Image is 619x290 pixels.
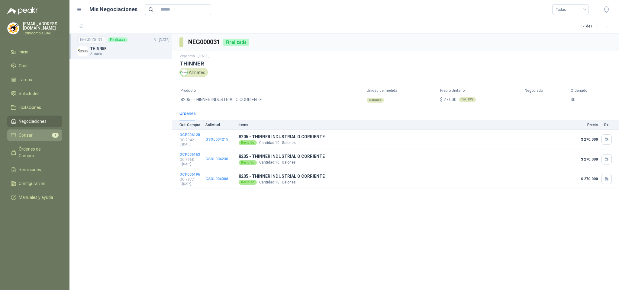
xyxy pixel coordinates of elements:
td: 30 [569,95,612,104]
span: Configuración [19,180,45,187]
a: GSOL004215 [205,137,228,142]
p: $ 270.000 [562,157,598,161]
div: Almatec [179,68,208,77]
a: Remisiones [7,164,62,175]
span: Negociaciones [19,118,47,125]
span: 1 [52,133,59,138]
div: NEG000031 [77,36,105,43]
a: Chat [7,60,62,72]
p: $ 270.000 [562,177,598,181]
p: 8205 - THINNER INDUSTRIAL O CORRIENTE [239,153,325,160]
div: Órdenes [179,110,196,117]
p: $ 270.000 [562,137,598,142]
th: Unidad de medida [366,87,439,95]
th: Producto [179,87,366,95]
a: Manuales y ayuda [7,192,62,203]
span: Cotizar [19,132,33,139]
span: 10 [275,141,279,145]
span: 10 [275,160,279,164]
span: Inicio [19,49,28,55]
p: Tornicomple SAS [23,31,62,35]
img: Company Logo [8,23,19,34]
p: Vigencia - [DATE] [179,53,612,59]
span: Todas [556,5,585,14]
h3: NEG000031 [188,37,221,47]
img: Company Logo [77,46,88,56]
span: Manuales y ayuda [19,194,53,201]
a: Órdenes de Compra [7,143,62,161]
a: Solicitudes [7,88,62,99]
th: Ord. Compra [172,120,205,130]
h1: Mis Negociaciones [89,5,137,14]
span: Tareas [19,76,32,83]
p: 8205 - THINNER INDUSTRIAL O CORRIENTE [239,173,325,180]
p: C: [DATE] [179,162,200,167]
p: Cantidad: [259,180,279,185]
span: Solicitudes [19,90,40,97]
th: Negociado [524,87,569,95]
p: Galones [282,160,296,165]
img: Company Logo [181,69,187,76]
th: Solicitud [205,120,239,130]
span: V. - [DATE] [154,38,169,42]
span: Remisiones [19,166,41,173]
div: Recibido [239,180,257,185]
span: 10 [275,180,279,184]
p: [EMAIL_ADDRESS][DOMAIN_NAME] [23,22,62,30]
div: Finalizada [223,39,249,46]
img: Logo peakr [7,7,38,14]
b: 19 % [467,98,473,101]
a: Negociaciones [7,116,62,127]
a: OCP006196 [179,172,200,177]
div: Galones [367,98,384,103]
p: Galones [282,140,296,146]
p: OC 7968 [179,158,200,162]
span: Chat [19,62,28,69]
th: Precio [562,120,601,130]
th: Items [239,120,562,130]
span: Licitaciones [19,104,41,111]
p: C: [DATE] [179,182,200,186]
div: 1 - 1 de 1 [581,22,612,31]
a: Tareas [7,74,62,85]
p: OC 7942 [179,138,200,142]
p: Cantidad: [259,140,279,146]
span: $ 27.000 [440,96,456,103]
p: Cantidad: [259,160,279,165]
a: GSOL004306 [205,177,228,181]
p: Galones [282,180,296,185]
p: 8205 - THINNER INDUSTRIAL O CORRIENTE [239,133,325,140]
a: Licitaciones [7,102,62,113]
a: GSOL004230 [205,157,228,161]
a: Cotizar1 [7,129,62,141]
th: Dir. [601,120,619,130]
p: THINNER [90,46,107,52]
span: 8205 - THINNER INDUSTRIAL O CORRIENTE [181,96,262,103]
div: IVA [459,97,476,102]
a: Inicio [7,46,62,58]
p: Almatec [90,52,102,56]
a: Configuración [7,178,62,189]
div: Recibido [239,160,257,165]
p: C: [DATE] [179,142,200,147]
a: OCP006128 [179,133,200,137]
th: Ordenado [569,87,612,95]
h3: THINNER [179,60,612,67]
a: NEG000031FinalizadaV. -[DATE] Company LogoTHINNERAlmatec [77,36,169,56]
p: OC 7977 [179,177,200,182]
div: Finalizada [108,37,128,42]
a: OCP006163 [179,152,200,157]
span: Órdenes de Compra [19,146,56,159]
th: Precio Unitario [439,87,524,95]
div: Recibido [239,140,257,145]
